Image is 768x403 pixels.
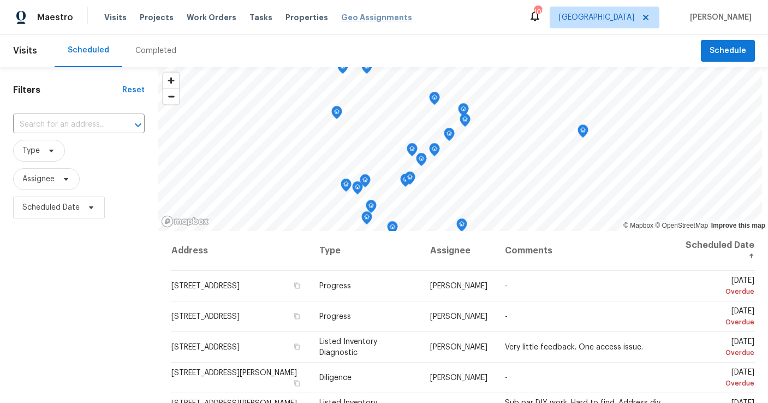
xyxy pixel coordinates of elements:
span: [GEOGRAPHIC_DATA] [559,12,634,23]
span: Projects [140,12,174,23]
button: Open [130,117,146,133]
span: [DATE] [680,369,754,389]
span: [PERSON_NAME] [686,12,752,23]
input: Search for an address... [13,116,114,133]
div: Overdue [680,317,754,328]
span: Visits [104,12,127,23]
canvas: Map [158,67,762,231]
div: Map marker [352,181,363,198]
div: Map marker [460,114,471,131]
span: [PERSON_NAME] [430,282,487,290]
span: [STREET_ADDRESS][PERSON_NAME] [171,369,297,377]
div: Map marker [366,200,377,217]
div: Map marker [578,125,588,141]
span: Type [22,145,40,156]
div: Map marker [361,211,372,228]
span: Very little feedback. One access issue. [505,343,643,351]
div: Map marker [400,174,411,191]
div: Map marker [361,61,372,78]
div: Completed [135,45,176,56]
th: Assignee [421,231,496,271]
a: Mapbox [623,222,653,229]
div: Overdue [680,286,754,297]
span: [PERSON_NAME] [430,343,487,351]
th: Address [171,231,311,271]
span: Diligence [319,374,352,382]
div: Map marker [341,179,352,195]
div: Map marker [429,92,440,109]
button: Schedule [701,40,755,62]
th: Type [311,231,422,271]
button: Copy Address [292,342,302,352]
div: Map marker [456,218,467,235]
a: Improve this map [711,222,765,229]
th: Comments [496,231,671,271]
span: Zoom out [163,89,179,104]
button: Copy Address [292,281,302,291]
span: Listed Inventory Diagnostic [319,338,377,357]
span: [STREET_ADDRESS] [171,343,240,351]
div: Map marker [429,143,440,160]
div: Overdue [680,347,754,358]
div: Map marker [331,106,342,123]
span: Properties [285,12,328,23]
a: Mapbox homepage [161,215,209,228]
span: Work Orders [187,12,236,23]
a: OpenStreetMap [655,222,708,229]
span: - [505,374,508,382]
span: Assignee [22,174,55,185]
span: [PERSON_NAME] [430,313,487,321]
button: Zoom out [163,88,179,104]
div: Map marker [404,171,415,188]
button: Copy Address [292,378,302,388]
div: Map marker [387,221,398,238]
span: Visits [13,39,37,63]
div: Map marker [416,153,427,170]
div: 105 [534,7,541,17]
button: Zoom in [163,73,179,88]
div: Map marker [337,61,348,78]
span: [DATE] [680,307,754,328]
span: Schedule [710,44,746,58]
div: Map marker [458,103,469,120]
span: [STREET_ADDRESS] [171,282,240,290]
span: Progress [319,282,351,290]
span: Geo Assignments [341,12,412,23]
span: [PERSON_NAME] [430,374,487,382]
h1: Filters [13,85,122,96]
span: - [505,313,508,321]
span: [DATE] [680,277,754,297]
span: - [505,282,508,290]
span: Maestro [37,12,73,23]
span: Progress [319,313,351,321]
span: [STREET_ADDRESS] [171,313,240,321]
span: [DATE] [680,338,754,358]
span: Tasks [249,14,272,21]
div: Map marker [444,128,455,145]
th: Scheduled Date ↑ [671,231,755,271]
div: Reset [122,85,145,96]
span: Scheduled Date [22,202,80,213]
div: Overdue [680,378,754,389]
div: Map marker [407,143,418,160]
div: Map marker [360,174,371,191]
div: Scheduled [68,45,109,56]
button: Copy Address [292,311,302,321]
